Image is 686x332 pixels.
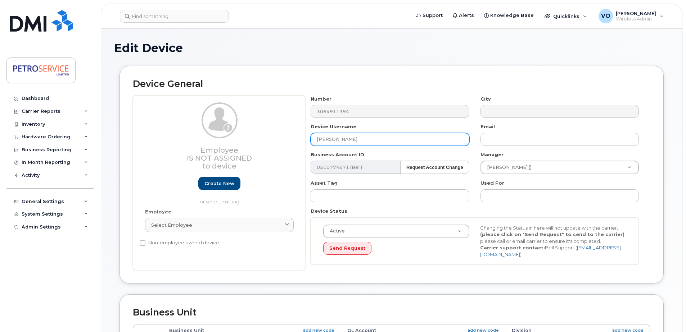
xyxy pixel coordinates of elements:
span: to device [202,162,236,170]
a: [EMAIL_ADDRESS][DOMAIN_NAME] [480,245,621,257]
span: [PERSON_NAME] () [483,164,532,171]
label: Email [480,123,495,130]
label: Used For [480,180,504,186]
h1: Edit Device [114,42,669,54]
label: City [480,96,491,102]
label: Manager [480,151,504,158]
h2: Device General [133,79,650,89]
h3: Employee [145,146,294,170]
strong: (please click on "Send Request" to send to the carrier) [480,231,624,237]
a: Create new [198,177,240,190]
label: Business Account ID [311,151,364,158]
strong: Carrier support contact: [480,245,545,250]
label: Device Status [311,208,347,215]
div: Changing the Status in here will not update with the carrier, , please call or email carrier to e... [475,225,632,258]
label: Device Username [311,123,356,130]
span: Active [325,228,345,234]
label: Employee [145,208,171,215]
a: Active [324,225,469,238]
p: or select existing [145,198,294,205]
input: Non-employee owned device [140,240,145,246]
label: Non-employee owned device [140,239,219,247]
span: Is not assigned [187,154,252,162]
button: Request Account Change [400,161,469,174]
label: Asset Tag [311,180,338,186]
span: Select employee [151,222,192,229]
a: Select employee [145,218,294,232]
a: [PERSON_NAME] () [481,161,638,174]
strong: Request Account Change [406,165,463,170]
h2: Business Unit [133,308,650,318]
button: Send Request [323,242,371,255]
label: Number [311,96,331,102]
